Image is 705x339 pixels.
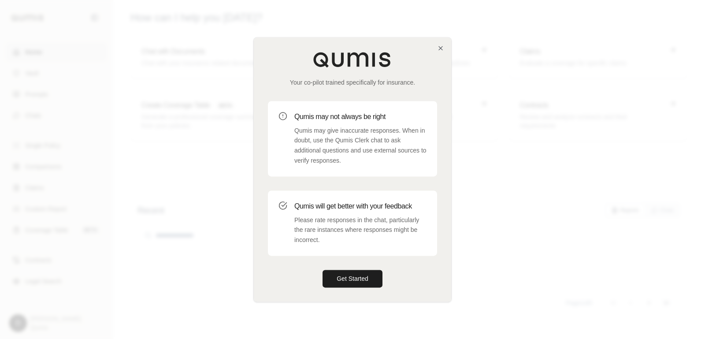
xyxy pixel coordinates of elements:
[323,270,382,287] button: Get Started
[294,126,427,166] p: Qumis may give inaccurate responses. When in doubt, use the Qumis Clerk chat to ask additional qu...
[294,112,427,122] h3: Qumis may not always be right
[313,52,392,67] img: Qumis Logo
[268,78,437,87] p: Your co-pilot trained specifically for insurance.
[294,215,427,245] p: Please rate responses in the chat, particularly the rare instances where responses might be incor...
[294,201,427,212] h3: Qumis will get better with your feedback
